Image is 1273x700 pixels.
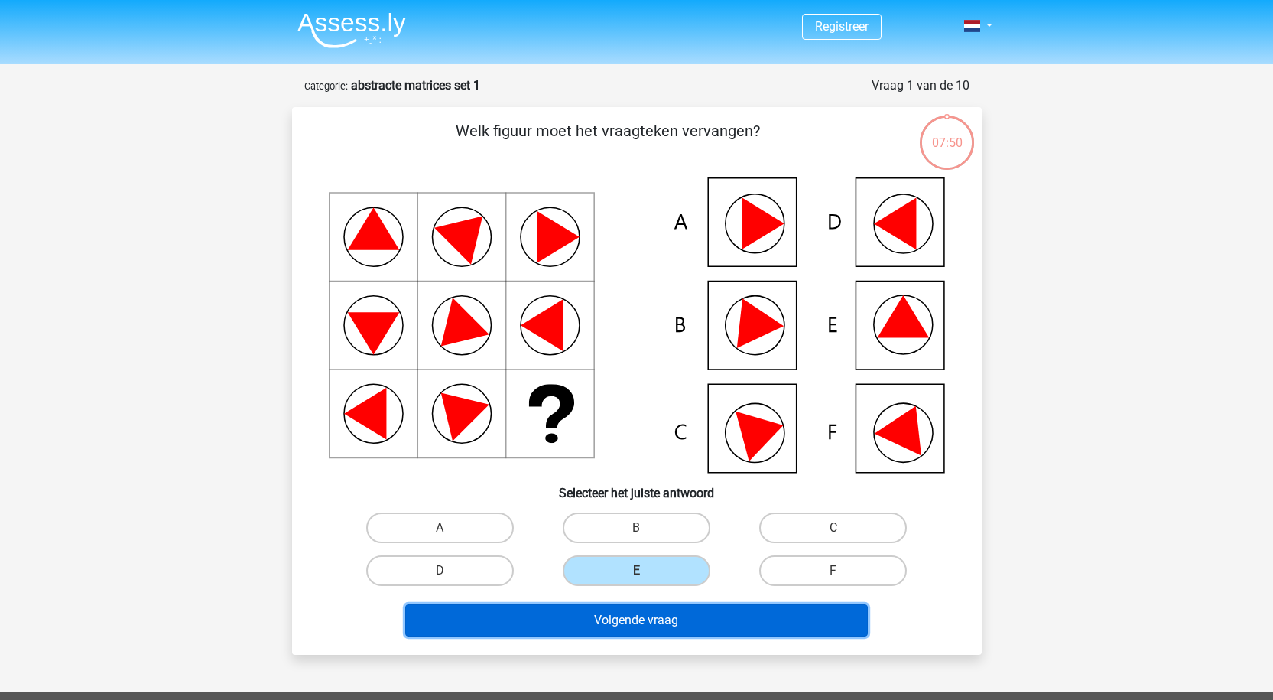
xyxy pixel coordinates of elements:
label: C [759,513,907,543]
strong: abstracte matrices set 1 [351,78,480,93]
button: Volgende vraag [405,604,868,637]
label: D [366,555,514,586]
img: Assessly [297,12,406,48]
p: Welk figuur moet het vraagteken vervangen? [317,119,900,165]
small: Categorie: [304,80,348,92]
a: Registreer [815,19,869,34]
div: Vraag 1 van de 10 [872,77,969,95]
label: E [563,555,710,586]
label: A [366,513,514,543]
label: F [759,555,907,586]
div: 07:50 [918,114,976,152]
h6: Selecteer het juiste antwoord [317,474,957,500]
label: B [563,513,710,543]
